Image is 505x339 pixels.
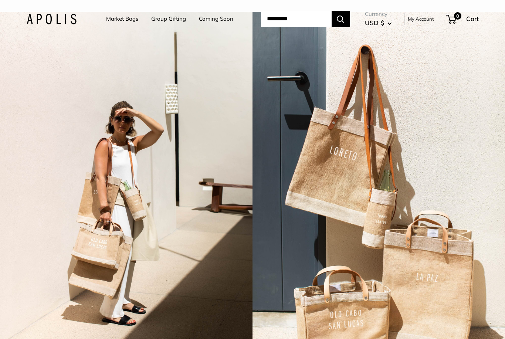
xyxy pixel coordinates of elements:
a: 0 Cart [447,13,479,25]
a: Group Gifting [151,14,186,24]
span: Currency [365,9,392,19]
img: Apolis [27,14,77,24]
a: Coming Soon [199,14,233,24]
span: 0 [454,12,461,20]
a: My Account [408,14,434,23]
button: USD $ [365,17,392,29]
span: USD $ [365,19,384,27]
input: Search... [261,11,332,27]
span: Cart [466,15,479,23]
a: Market Bags [106,14,138,24]
button: Search [332,11,350,27]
